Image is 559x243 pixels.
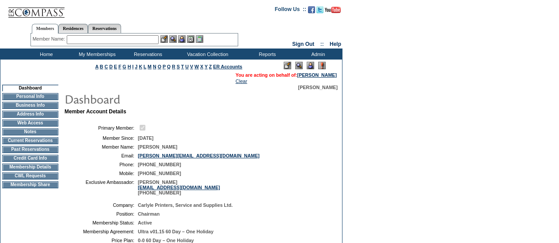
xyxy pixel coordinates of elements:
a: Follow us on Twitter [316,9,323,14]
td: Reports [241,49,292,60]
a: [PERSON_NAME][EMAIL_ADDRESS][DOMAIN_NAME] [138,153,259,158]
td: Current Reservations [2,137,58,144]
td: Web Access [2,120,58,127]
td: Price Plan: [68,238,134,243]
a: Members [32,24,59,34]
td: My Memberships [71,49,122,60]
a: F [118,64,122,69]
a: D [109,64,113,69]
td: Membership Agreement: [68,229,134,234]
td: Phone: [68,162,134,167]
a: S [177,64,180,69]
span: [DATE] [138,135,153,141]
td: Membership Details [2,164,58,171]
td: Email: [68,153,134,158]
a: R [172,64,175,69]
a: Subscribe to our YouTube Channel [325,9,341,14]
span: [PERSON_NAME] [138,144,177,150]
a: I [132,64,133,69]
a: K [139,64,142,69]
a: Clear [236,79,247,84]
td: Membership Status: [68,220,134,225]
a: Residences [58,24,88,33]
td: Mobile: [68,171,134,176]
a: L [144,64,146,69]
img: Become our fan on Facebook [308,6,315,13]
span: You are acting on behalf of: [236,72,337,78]
td: Member Name: [68,144,134,150]
td: Exclusive Ambassador: [68,179,134,195]
a: P [163,64,166,69]
img: Impersonate [178,35,186,43]
a: V [190,64,193,69]
a: O [158,64,161,69]
span: [PERSON_NAME] [PHONE_NUMBER] [138,179,220,195]
span: Ultra v01.15 60 Day – One Holiday [138,229,213,234]
img: View Mode [295,62,303,69]
a: Help [330,41,341,47]
a: X [200,64,203,69]
span: :: [320,41,324,47]
img: b_calculator.gif [196,35,203,43]
span: [PERSON_NAME] [298,85,338,90]
span: [PHONE_NUMBER] [138,162,181,167]
img: Log Concern/Member Elevation [318,62,326,69]
td: Notes [2,128,58,135]
a: Q [167,64,171,69]
a: Reservations [88,24,121,33]
span: Carlyle Printers, Service and Supplies Ltd. [138,202,232,208]
img: Impersonate [307,62,314,69]
a: Become our fan on Facebook [308,9,315,14]
td: Credit Card Info [2,155,58,162]
a: C [104,64,108,69]
a: [PERSON_NAME] [297,72,337,78]
td: Reservations [122,49,172,60]
a: H [128,64,131,69]
span: Active [138,220,152,225]
a: U [185,64,189,69]
td: Admin [292,49,342,60]
td: Home [20,49,71,60]
a: Sign Out [292,41,314,47]
td: Past Reservations [2,146,58,153]
img: Follow us on Twitter [316,6,323,13]
span: Chairman [138,211,160,217]
a: G [122,64,126,69]
img: Edit Mode [284,62,291,69]
a: Y [205,64,208,69]
td: Business Info [2,102,58,109]
a: Z [209,64,212,69]
td: Vacation Collection [172,49,241,60]
a: E [114,64,117,69]
a: T [181,64,184,69]
a: J [135,64,137,69]
td: CWL Requests [2,172,58,179]
b: Member Account Details [65,108,126,115]
td: Company: [68,202,134,208]
a: ER Accounts [213,64,242,69]
img: pgTtlDashboard.gif [64,90,241,108]
a: B [100,64,103,69]
a: [EMAIL_ADDRESS][DOMAIN_NAME] [138,185,220,190]
td: Follow Us :: [275,5,306,16]
img: b_edit.gif [160,35,168,43]
td: Position: [68,211,134,217]
a: A [95,64,99,69]
td: Personal Info [2,93,58,100]
td: Dashboard [2,85,58,91]
img: View [169,35,177,43]
a: N [153,64,156,69]
span: 0-0 60 Day – One Holiday [138,238,194,243]
a: M [148,64,152,69]
img: Reservations [187,35,194,43]
div: Member Name: [33,35,67,43]
td: Primary Member: [68,123,134,132]
span: [PHONE_NUMBER] [138,171,181,176]
td: Member Since: [68,135,134,141]
td: Membership Share [2,181,58,188]
a: W [194,64,199,69]
td: Address Info [2,111,58,118]
img: Subscribe to our YouTube Channel [325,7,341,13]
